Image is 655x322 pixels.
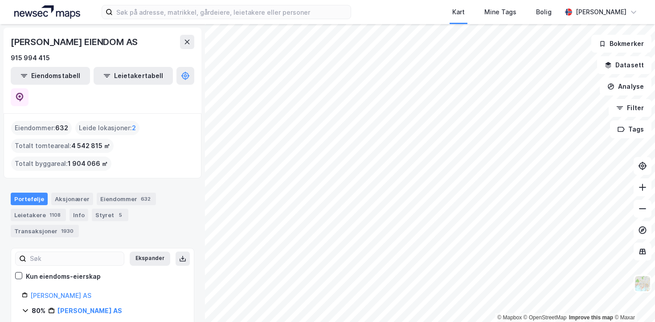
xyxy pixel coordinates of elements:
[59,227,75,235] div: 1930
[609,99,651,117] button: Filter
[452,7,465,17] div: Kart
[536,7,552,17] div: Bolig
[94,67,173,85] button: Leietakertabell
[576,7,626,17] div: [PERSON_NAME]
[51,193,93,205] div: Aksjonærer
[11,139,114,153] div: Totalt tomteareal :
[11,157,111,171] div: Totalt byggareal :
[71,140,110,151] span: 4 542 815 ㎡
[26,271,101,282] div: Kun eiendoms-eierskap
[113,5,351,19] input: Søk på adresse, matrikkel, gårdeiere, leietakere eller personer
[610,120,651,138] button: Tags
[139,194,152,203] div: 632
[610,279,655,322] div: Kontrollprogram for chat
[497,314,522,321] a: Mapbox
[597,56,651,74] button: Datasett
[132,123,136,133] span: 2
[14,5,80,19] img: logo.a4113a55bc3d86da70a041830d287a7e.svg
[68,158,108,169] span: 1 904 066 ㎡
[70,209,88,221] div: Info
[11,209,66,221] div: Leietakere
[116,211,125,219] div: 5
[569,314,613,321] a: Improve this map
[55,123,68,133] span: 632
[484,7,516,17] div: Mine Tags
[600,78,651,95] button: Analyse
[11,35,139,49] div: [PERSON_NAME] EIENDOM AS
[75,121,139,135] div: Leide lokasjoner :
[11,225,79,237] div: Transaksjoner
[97,193,156,205] div: Eiendommer
[48,211,62,219] div: 1108
[11,121,72,135] div: Eiendommer :
[11,67,90,85] button: Eiendomstabell
[32,305,45,316] div: 80%
[634,275,651,292] img: Z
[26,252,124,265] input: Søk
[591,35,651,53] button: Bokmerker
[11,53,50,63] div: 915 994 415
[610,279,655,322] iframe: Chat Widget
[11,193,48,205] div: Portefølje
[92,209,128,221] div: Styret
[57,307,122,314] a: [PERSON_NAME] AS
[30,292,91,299] a: [PERSON_NAME] AS
[130,252,170,266] button: Ekspander
[524,314,567,321] a: OpenStreetMap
